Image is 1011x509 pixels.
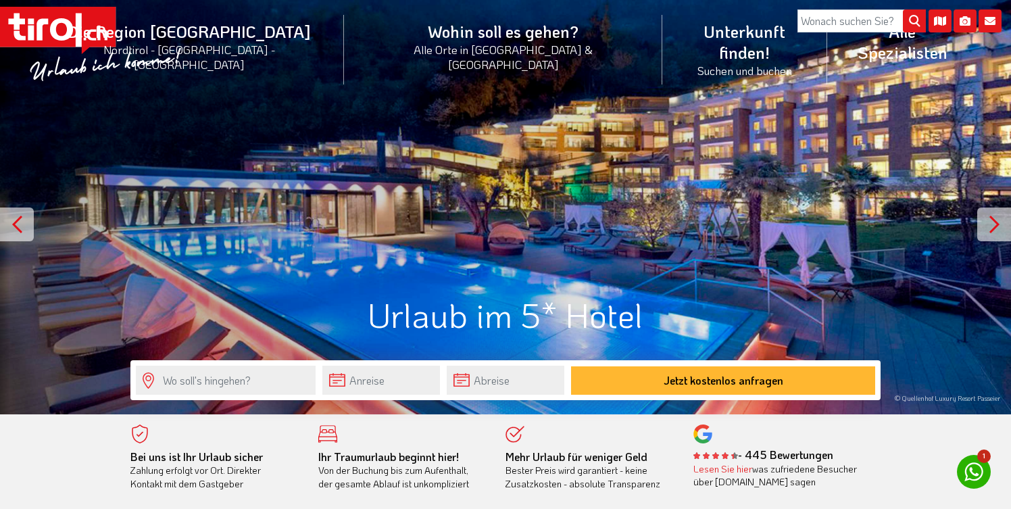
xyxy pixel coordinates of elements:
a: Die Region [GEOGRAPHIC_DATA]Nordtirol - [GEOGRAPHIC_DATA] - [GEOGRAPHIC_DATA] [34,6,344,87]
small: Nordtirol - [GEOGRAPHIC_DATA] - [GEOGRAPHIC_DATA] [50,42,328,72]
div: Von der Buchung bis zum Aufenthalt, der gesamte Ablauf ist unkompliziert [318,450,486,491]
a: Wohin soll es gehen?Alle Orte in [GEOGRAPHIC_DATA] & [GEOGRAPHIC_DATA] [344,6,662,87]
button: Jetzt kostenlos anfragen [571,366,875,395]
div: was zufriedene Besucher über [DOMAIN_NAME] sagen [693,462,861,489]
input: Abreise [447,366,564,395]
i: Kontakt [979,9,1002,32]
i: Fotogalerie [954,9,977,32]
b: Bei uns ist Ihr Urlaub sicher [130,450,263,464]
h1: Urlaub im 5* Hotel [130,296,881,333]
b: Ihr Traumurlaub beginnt hier! [318,450,459,464]
a: Alle Spezialisten [827,6,977,78]
a: 1 [957,455,991,489]
b: Mehr Urlaub für weniger Geld [505,450,647,464]
span: 1 [977,450,991,463]
div: Zahlung erfolgt vor Ort. Direkter Kontakt mit dem Gastgeber [130,450,298,491]
a: Unterkunft finden!Suchen und buchen [662,6,827,93]
i: Karte öffnen [929,9,952,32]
input: Wonach suchen Sie? [797,9,926,32]
div: Bester Preis wird garantiert - keine Zusatzkosten - absolute Transparenz [505,450,673,491]
small: Suchen und buchen [679,63,811,78]
b: - 445 Bewertungen [693,447,833,462]
input: Wo soll's hingehen? [136,366,316,395]
small: Alle Orte in [GEOGRAPHIC_DATA] & [GEOGRAPHIC_DATA] [360,42,645,72]
input: Anreise [322,366,440,395]
a: Lesen Sie hier [693,462,752,475]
